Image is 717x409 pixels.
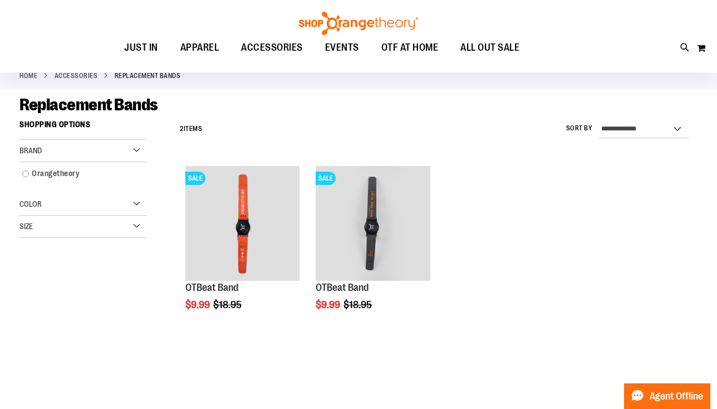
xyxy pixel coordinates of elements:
strong: Shopping Options [19,115,147,140]
span: Replacement Bands [19,95,158,114]
a: Orangetheory [17,168,139,179]
span: OTF AT HOME [381,35,439,60]
a: OTBeat Band [185,282,238,293]
span: $9.99 [185,299,212,310]
span: 2 [180,125,184,133]
h2: Items [180,120,202,138]
button: Agent Offline [624,383,710,409]
span: JUST IN [124,35,158,60]
a: Home [19,71,37,81]
span: SALE [185,172,205,185]
div: product [180,160,306,338]
span: $18.95 [213,299,243,310]
span: Size [19,222,33,231]
a: OTBeat Band [316,282,369,293]
a: ACCESSORIES [55,71,98,81]
span: Color [19,199,42,208]
a: OTBeat BandSALE [316,166,430,283]
span: Brand [19,146,42,155]
img: Shop Orangetheory [297,12,420,35]
span: EVENTS [325,35,359,60]
div: product [310,160,436,338]
span: Agent Offline [650,391,703,402]
span: ALL OUT SALE [460,35,519,60]
span: $9.99 [316,299,342,310]
a: OTBeat BandSALE [185,166,300,283]
label: Sort By [566,124,593,133]
img: OTBeat Band [185,166,300,281]
span: APPAREL [180,35,219,60]
span: SALE [316,172,336,185]
span: ACCESSORIES [241,35,303,60]
span: $18.95 [343,299,374,310]
img: OTBeat Band [316,166,430,281]
strong: Replacement Bands [115,71,181,81]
